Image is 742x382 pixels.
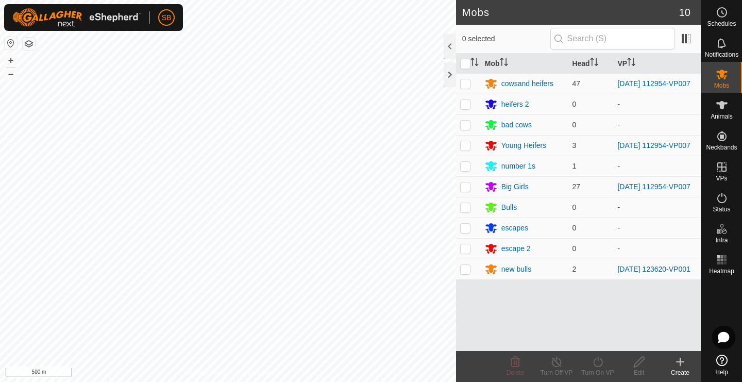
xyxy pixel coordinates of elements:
span: Heatmap [709,268,734,274]
span: Notifications [705,52,738,58]
span: Status [713,206,730,212]
span: 3 [572,141,576,150]
div: Create [660,368,701,377]
img: Gallagher Logo [12,8,141,27]
span: 47 [572,79,580,88]
div: escape 2 [501,243,531,254]
span: 0 [572,244,576,253]
span: Animals [711,113,733,120]
span: Delete [507,369,525,376]
a: Contact Us [238,369,268,378]
span: 10 [679,5,690,20]
a: [DATE] 123620-VP001 [617,265,690,273]
button: – [5,68,17,80]
div: Edit [618,368,660,377]
span: Schedules [707,21,736,27]
td: - [613,197,701,218]
span: 27 [572,182,580,191]
div: Bulls [501,202,517,213]
span: VPs [716,175,727,181]
th: VP [613,54,701,74]
span: 2 [572,265,576,273]
div: new bulls [501,264,531,275]
td: - [613,218,701,238]
a: [DATE] 112954-VP007 [617,182,690,191]
button: Reset Map [5,37,17,49]
span: Mobs [714,82,729,89]
span: 0 [572,203,576,211]
span: 0 [572,100,576,108]
h2: Mobs [462,6,679,19]
span: Infra [715,237,728,243]
th: Head [568,54,613,74]
input: Search (S) [550,28,675,49]
span: 0 selected [462,34,550,44]
a: [DATE] 112954-VP007 [617,79,690,88]
div: cowsand heifers [501,78,553,89]
span: 0 [572,121,576,129]
div: bad cows [501,120,532,130]
a: [DATE] 112954-VP007 [617,141,690,150]
div: Young Heifers [501,140,546,151]
span: Help [715,369,728,375]
span: 1 [572,162,576,170]
a: Privacy Policy [187,369,226,378]
td: - [613,114,701,135]
p-sorticon: Activate to sort [590,59,598,68]
div: Turn Off VP [536,368,577,377]
span: Neckbands [706,144,737,151]
p-sorticon: Activate to sort [500,59,508,68]
div: heifers 2 [501,99,529,110]
div: Turn On VP [577,368,618,377]
span: SB [162,12,172,23]
div: escapes [501,223,528,234]
th: Mob [481,54,568,74]
td: - [613,238,701,259]
button: + [5,54,17,67]
span: 0 [572,224,576,232]
div: number 1s [501,161,535,172]
a: Help [701,351,742,379]
button: Map Layers [23,38,35,50]
td: - [613,156,701,176]
p-sorticon: Activate to sort [627,59,635,68]
p-sorticon: Activate to sort [470,59,479,68]
td: - [613,94,701,114]
div: Big Girls [501,181,529,192]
